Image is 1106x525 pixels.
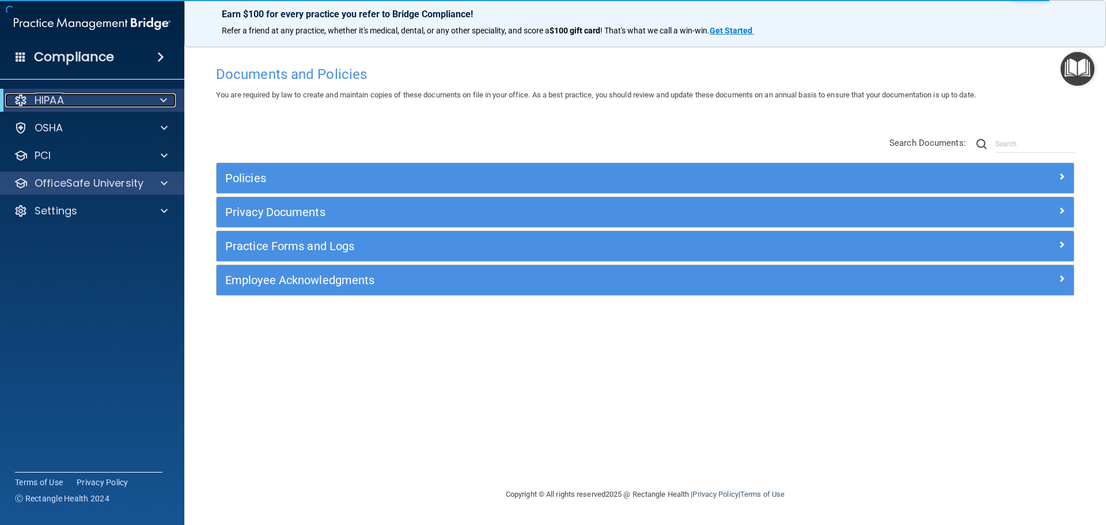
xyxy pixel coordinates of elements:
a: Privacy Documents [225,203,1065,221]
span: Refer a friend at any practice, whether it's medical, dental, or any other speciality, and score a [222,26,550,35]
a: Terms of Use [740,490,785,498]
a: HIPAA [14,93,167,107]
strong: Get Started [710,26,752,35]
input: Search [995,135,1074,153]
a: Settings [14,204,168,218]
h5: Practice Forms and Logs [225,240,851,252]
p: OSHA [35,121,63,135]
h4: Documents and Policies [216,67,1074,82]
a: Employee Acknowledgments [225,271,1065,289]
p: PCI [35,149,51,163]
img: PMB logo [14,12,171,35]
a: OfficeSafe University [14,176,168,190]
strong: $100 gift card [550,26,600,35]
p: HIPAA [35,93,64,107]
a: Privacy Policy [77,477,128,488]
a: Get Started [710,26,754,35]
p: OfficeSafe University [35,176,143,190]
a: OSHA [14,121,168,135]
h5: Employee Acknowledgments [225,274,851,286]
p: Settings [35,204,77,218]
p: Earn $100 for every practice you refer to Bridge Compliance! [222,9,1069,20]
a: Terms of Use [15,477,63,488]
span: Ⓒ Rectangle Health 2024 [15,493,109,504]
h5: Policies [225,172,851,184]
span: You are required by law to create and maintain copies of these documents on file in your office. ... [216,90,976,99]
span: Search Documents: [889,138,966,148]
img: ic-search.3b580494.png [976,139,987,149]
a: PCI [14,149,168,163]
button: Open Resource Center [1060,52,1094,86]
a: Privacy Policy [692,490,738,498]
a: Policies [225,169,1065,187]
div: Copyright © All rights reserved 2025 @ Rectangle Health | | [435,476,855,513]
span: ! That's what we call a win-win. [600,26,710,35]
a: Practice Forms and Logs [225,237,1065,255]
h5: Privacy Documents [225,206,851,218]
h4: Compliance [34,49,114,65]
